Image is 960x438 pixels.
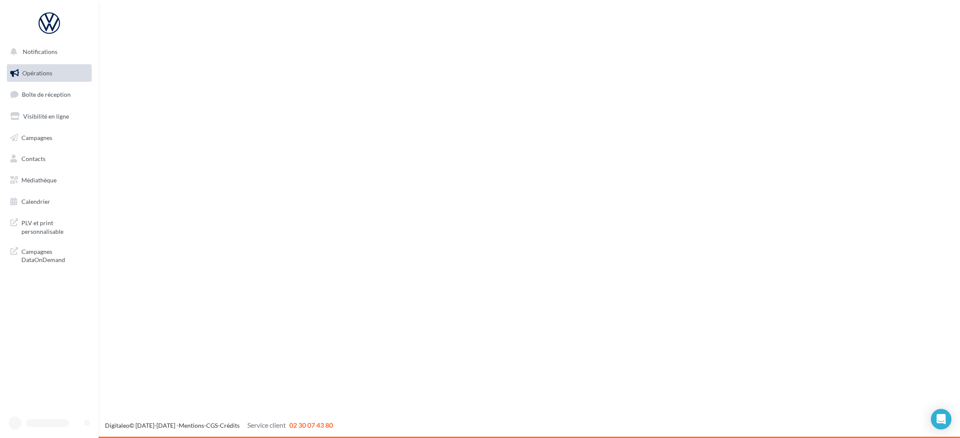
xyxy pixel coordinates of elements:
a: Campagnes [5,129,93,147]
a: Boîte de réception [5,85,93,104]
span: Service client [247,421,286,429]
span: © [DATE]-[DATE] - - - [105,422,333,429]
a: Médiathèque [5,171,93,189]
a: Digitaleo [105,422,129,429]
a: Mentions [179,422,204,429]
span: Campagnes DataOnDemand [21,246,88,264]
a: CGS [206,422,218,429]
span: Opérations [22,69,52,77]
span: Boîte de réception [22,91,71,98]
button: Notifications [5,43,90,61]
a: Visibilité en ligne [5,107,93,125]
span: Médiathèque [21,176,57,184]
div: Open Intercom Messenger [931,409,951,429]
span: Calendrier [21,198,50,205]
span: Visibilité en ligne [23,113,69,120]
span: Contacts [21,155,45,162]
span: PLV et print personnalisable [21,217,88,235]
span: Notifications [23,48,57,55]
span: Campagnes [21,134,52,141]
a: PLV et print personnalisable [5,214,93,239]
a: Campagnes DataOnDemand [5,242,93,268]
a: Calendrier [5,193,93,211]
a: Opérations [5,64,93,82]
a: Contacts [5,150,93,168]
a: Crédits [220,422,240,429]
span: 02 30 07 43 80 [289,421,333,429]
